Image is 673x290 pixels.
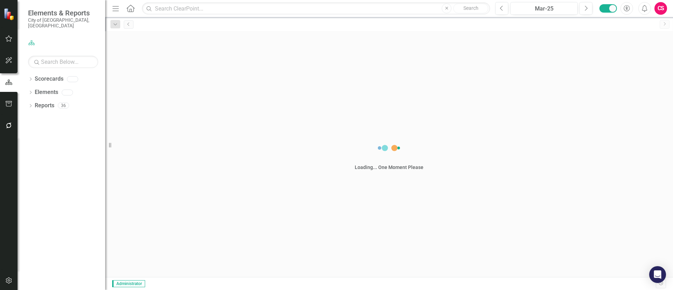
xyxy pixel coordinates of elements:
[28,56,98,68] input: Search Below...
[35,75,63,83] a: Scorecards
[463,5,478,11] span: Search
[649,266,666,283] div: Open Intercom Messenger
[355,164,423,171] div: Loading... One Moment Please
[35,88,58,96] a: Elements
[654,2,667,15] button: CS
[513,5,575,13] div: Mar-25
[28,17,98,29] small: City of [GEOGRAPHIC_DATA], [GEOGRAPHIC_DATA]
[510,2,578,15] button: Mar-25
[28,9,98,17] span: Elements & Reports
[4,8,16,20] img: ClearPoint Strategy
[35,102,54,110] a: Reports
[58,103,69,109] div: 36
[142,2,490,15] input: Search ClearPoint...
[453,4,488,13] button: Search
[112,280,145,287] span: Administrator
